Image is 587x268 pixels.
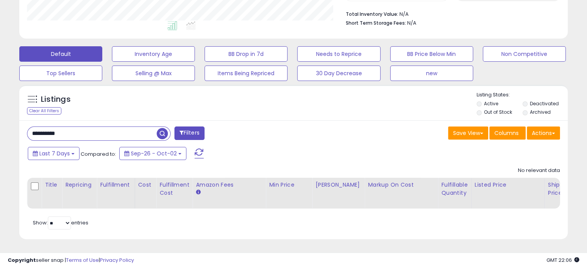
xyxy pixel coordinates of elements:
th: The percentage added to the cost of goods (COGS) that forms the calculator for Min & Max prices. [365,178,438,209]
button: 30 Day Decrease [297,66,380,81]
label: Archived [529,109,550,115]
div: Fulfillment [100,181,131,189]
label: Active [484,100,498,107]
div: Title [45,181,59,189]
div: Fulfillable Quantity [441,181,468,197]
span: 2025-10-10 22:06 GMT [546,256,579,264]
span: Columns [494,129,519,137]
div: Repricing [65,181,93,189]
button: Selling @ Max [112,66,195,81]
button: Default [19,46,102,62]
button: Sep-26 - Oct-02 [119,147,186,160]
div: Min Price [269,181,309,189]
button: Items Being Repriced [205,66,288,81]
li: N/A [346,9,554,18]
div: Cost [138,181,153,189]
button: Needs to Reprice [297,46,380,62]
button: BB Drop in 7d [205,46,288,62]
div: Markup on Cost [368,181,435,189]
button: Columns [489,126,526,140]
span: Last 7 Days [39,150,70,157]
label: Out of Stock [484,109,512,115]
span: N/A [407,19,416,27]
div: [PERSON_NAME] [315,181,361,189]
p: Listing States: [477,91,568,99]
button: new [390,66,473,81]
h5: Listings [41,94,71,105]
div: Clear All Filters [27,107,61,115]
div: Fulfillment Cost [159,181,189,197]
a: Terms of Use [66,256,99,264]
div: Ship Price [548,181,563,197]
span: Show: entries [33,219,88,226]
div: Amazon Fees [196,181,262,189]
button: Save View [448,126,488,140]
b: Total Inventory Value: [346,11,398,17]
button: Actions [527,126,560,140]
button: Top Sellers [19,66,102,81]
div: Listed Price [475,181,541,189]
span: Compared to: [81,150,116,158]
button: Non Competitive [483,46,566,62]
b: Short Term Storage Fees: [346,20,406,26]
button: Last 7 Days [28,147,80,160]
label: Deactivated [529,100,558,107]
button: Filters [174,126,205,140]
small: Amazon Fees. [196,189,200,196]
a: Privacy Policy [100,256,134,264]
button: BB Price Below Min [390,46,473,62]
strong: Copyright [8,256,36,264]
button: Inventory Age [112,46,195,62]
div: seller snap | | [8,257,134,264]
span: Sep-26 - Oct-02 [131,150,177,157]
div: No relevant data [518,167,560,174]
